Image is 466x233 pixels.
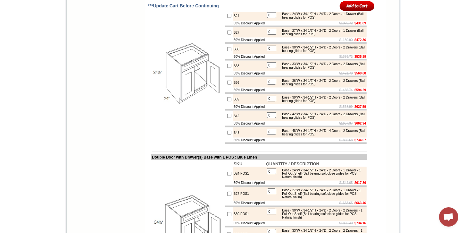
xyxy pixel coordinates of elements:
[340,1,375,11] input: Add to Cart
[354,38,366,42] b: $472.36
[339,202,353,205] s: $1658.65
[354,105,366,108] b: $627.59
[233,88,265,92] td: 60% Discount Applied
[233,27,265,38] td: B27
[233,221,265,226] td: 60% Discount Applied
[233,201,265,206] td: 60% Discount Applied
[7,1,52,6] a: Price Sheet View in PDF Format
[354,22,366,25] b: $431.89
[233,127,265,138] td: B48
[354,122,366,125] b: $662.94
[233,104,265,109] td: 60% Discount Applied
[233,44,265,54] td: B30
[279,46,365,53] div: Base - 30"W x 34-1/2"H x 24"D - 2 Doors - 2 Drawers (Ball bearing glides for POS)
[354,55,366,58] b: $535.89
[233,207,265,221] td: B30-POS1
[233,77,265,88] td: B36
[279,12,365,19] div: Base - 24"W x 34-1/2"H x 24"D - 2 Doors - 1 Drawer (Ball bearing glides for POS)
[339,38,353,42] s: $1180.90
[233,54,265,59] td: 60% Discount Applied
[279,79,365,86] div: Base - 36"W x 34-1/2"H x 24"D - 2 Doors - 2 Drawers (Ball bearing glides for POS)
[233,111,265,121] td: B42
[148,3,219,8] span: ***Update Cart Before Continuing
[339,22,353,25] s: $1079.72
[151,154,367,160] td: Double Door with Drawer(s) Base with 1 POS : Blue Linen
[233,94,265,104] td: B39
[234,161,242,166] b: SKU
[339,222,353,225] s: $1835.40
[279,129,365,136] div: Base - 48"W x 34-1/2"H x 24"D - 4 Doors - 2 Drawers (Ball bearing glides for POS)
[339,88,353,92] s: $1485.74
[55,29,75,36] td: [PERSON_NAME] White Shaker
[233,138,265,142] td: 60% Discount Applied
[354,222,366,225] b: $734.16
[1,2,6,7] img: pdf.png
[110,29,126,36] td: Bellmonte Maple
[339,55,353,58] s: $1339.72
[233,61,265,71] td: B33
[17,29,34,36] td: Alabaster Shaker
[339,72,353,75] s: $1421.70
[279,209,365,220] div: Base - 30"W x 34-1/2"H x 24"D - 2 Doors - 2 Drawers - 1 Pull Out Shelf (Ball bearing soft close g...
[233,121,265,126] td: 60% Discount Applied
[339,105,353,108] s: $1568.99
[354,72,366,75] b: $568.68
[233,187,265,201] td: B27-POS1
[279,62,365,69] div: Base - 33"W x 34-1/2"H x 24"D - 2 Doors - 2 Drawers (Ball bearing glides for POS)
[233,181,265,186] td: 60% Discount Applied
[7,3,52,6] b: Price Sheet View in PDF Format
[233,21,265,26] td: 60% Discount Applied
[339,122,353,125] s: $1657.37
[152,38,224,110] img: Double Door with Drawer(s) Base
[354,88,366,92] b: $594.29
[279,29,365,36] div: Base - 27"W x 34-1/2"H x 24"D - 2 Doors - 1 Drawer (Ball bearing glides for POS)
[233,71,265,76] td: 60% Discount Applied
[354,181,366,185] b: $617.86
[233,167,265,181] td: B24-POS1
[233,11,265,21] td: B24
[35,29,54,36] td: [PERSON_NAME] Yellow Walnut
[279,168,365,179] div: Base - 24"W x 34-1/2"H x 24"D - 2 Doors - 1 Drawer - 1 Pull Out Shelf (Ball bearing soft close gl...
[354,202,366,205] b: $663.46
[279,189,365,199] div: Base - 27"W x 34-1/2"H x 24"D - 2 Doors - 1 Drawer - 1 Pull Out Shelf (Ball bearing soft close gl...
[233,38,265,42] td: 60% Discount Applied
[439,207,458,227] div: Open chat
[339,138,353,142] s: $1836.68
[75,29,92,36] td: Baycreek Gray
[279,112,365,119] div: Base - 42"W x 34-1/2"H x 24"D - 2 Doors - 2 Drawers (Ball bearing glides for POS)
[354,138,366,142] b: $734.67
[266,161,319,166] b: QUANTITY / DESCRIPTION
[339,181,353,185] s: $1544.65
[279,96,365,103] div: Base - 39"W x 34-1/2"H x 24"D - 2 Doors - 2 Drawers (Ball bearing glides for POS)
[93,29,109,36] td: Beachwood Oak Shaker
